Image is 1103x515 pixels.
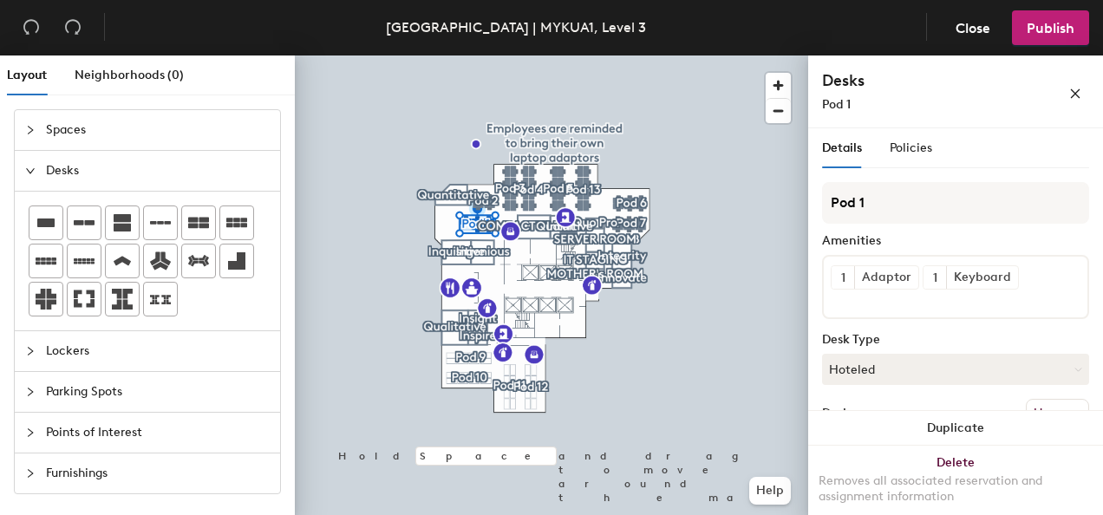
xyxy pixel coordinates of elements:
[25,346,36,356] span: collapsed
[46,413,270,453] span: Points of Interest
[7,68,47,82] span: Layout
[46,453,270,493] span: Furnishings
[822,97,851,112] span: Pod 1
[46,331,270,371] span: Lockers
[75,68,184,82] span: Neighborhoods (0)
[46,151,270,191] span: Desks
[822,69,1013,92] h4: Desks
[946,266,1018,289] div: Keyboard
[822,407,855,420] div: Desks
[25,166,36,176] span: expanded
[854,266,918,289] div: Adaptor
[46,110,270,150] span: Spaces
[924,266,946,289] button: 1
[1069,88,1081,100] span: close
[933,269,937,287] span: 1
[1026,399,1089,428] button: Ungroup
[941,10,1005,45] button: Close
[25,387,36,397] span: collapsed
[749,477,791,505] button: Help
[808,411,1103,446] button: Duplicate
[832,266,854,289] button: 1
[822,354,1089,385] button: Hoteled
[386,16,646,38] div: [GEOGRAPHIC_DATA] | MYKUA1, Level 3
[14,10,49,45] button: Undo (⌘ + Z)
[956,20,990,36] span: Close
[819,473,1093,505] div: Removes all associated reservation and assignment information
[841,269,845,287] span: 1
[822,140,862,155] span: Details
[55,10,90,45] button: Redo (⌘ + ⇧ + Z)
[1027,20,1074,36] span: Publish
[822,234,1089,248] div: Amenities
[1012,10,1089,45] button: Publish
[25,427,36,438] span: collapsed
[46,372,270,412] span: Parking Spots
[890,140,932,155] span: Policies
[822,333,1089,347] div: Desk Type
[25,468,36,479] span: collapsed
[23,18,40,36] span: undo
[25,125,36,135] span: collapsed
